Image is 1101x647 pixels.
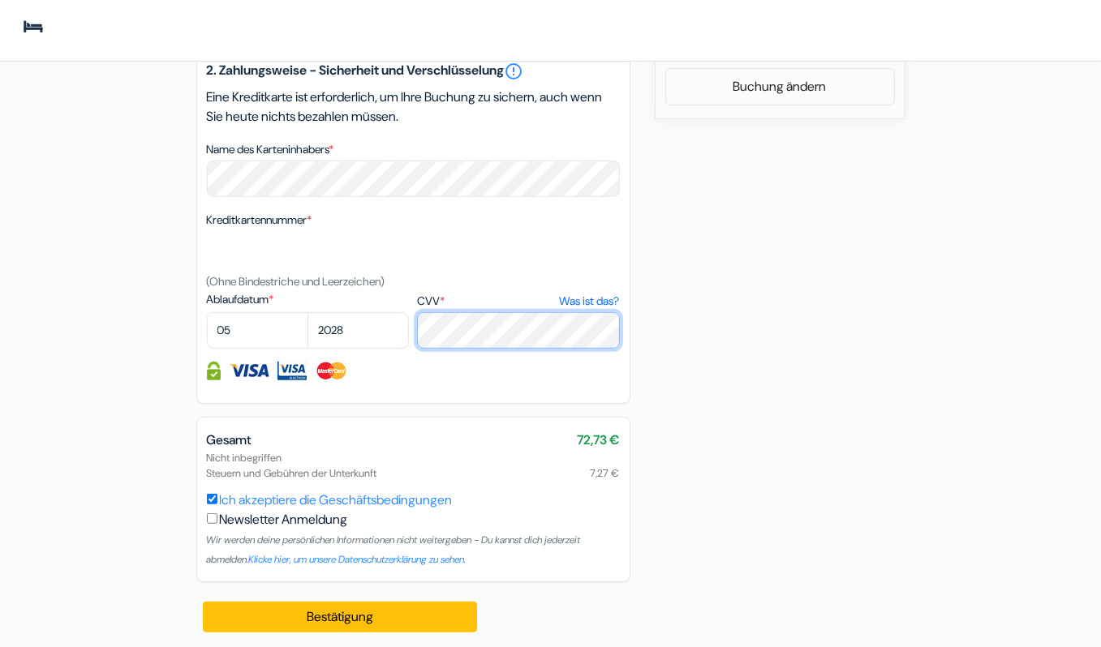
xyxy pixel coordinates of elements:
[207,362,221,380] img: Kreditkarteninformationen sind vollständig verschlüsselt und gesichert
[207,274,385,289] small: (Ohne Bindestriche und Leerzeichen)
[207,141,334,158] label: Name des Karteninhabers
[559,293,619,310] a: Was ist das?
[591,465,620,481] span: 7,27 €
[505,62,524,81] a: error_outline
[315,362,348,380] img: Master Card
[249,553,467,566] a: Klicke hier, um unsere Datenschutzerklärung zu sehen.
[207,62,620,81] h5: 2. Zahlungsweise - Sicherheit und Verschlüsselung
[277,362,307,380] img: Visa Electron
[207,88,620,126] p: Eine Kreditkarte ist erforderlich, um Ihre Buchung zu sichern, auch wenn Sie heute nichts bezahle...
[207,450,620,481] div: Nicht inbegriffen Steuern und Gebühren der Unterkunft
[207,212,312,229] label: Kreditkartennummer
[19,13,213,48] img: Jugendherbergen.com
[207,291,409,308] label: Ablaufdatum
[203,602,478,632] button: Bestätigung
[417,293,619,310] label: CVV
[220,510,348,529] label: Newsletter Anmeldung
[666,71,894,102] a: Buchung ändern
[207,533,581,566] small: Wir werden deine persönlichen Informationen nicht weitergeben - Du kannst dich jederzeit abmelden.
[229,362,269,380] img: Visa
[207,431,252,448] span: Gesamt
[578,431,620,450] span: 72,73 €
[220,491,453,508] a: Ich akzeptiere die Geschäftsbedingungen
